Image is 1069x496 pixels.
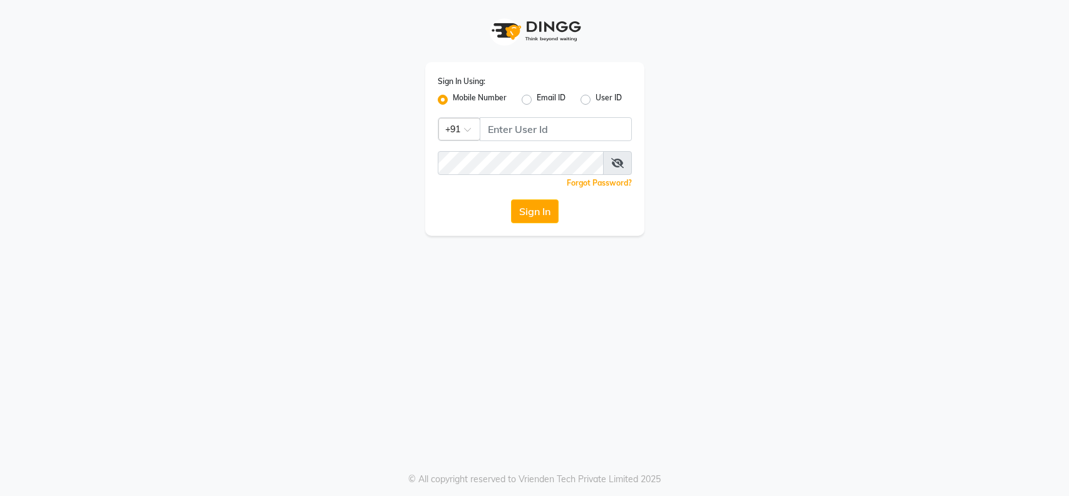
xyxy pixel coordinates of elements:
[537,92,565,107] label: Email ID
[567,178,632,187] a: Forgot Password?
[453,92,507,107] label: Mobile Number
[511,199,559,223] button: Sign In
[438,151,604,175] input: Username
[480,117,632,141] input: Username
[485,13,585,50] img: logo1.svg
[596,92,622,107] label: User ID
[438,76,485,87] label: Sign In Using:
